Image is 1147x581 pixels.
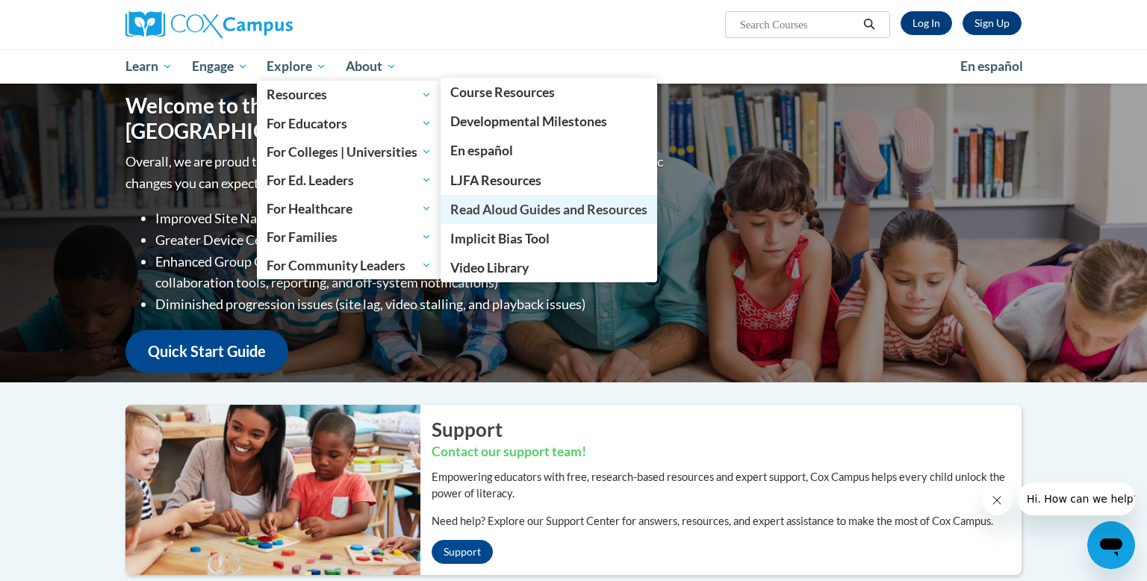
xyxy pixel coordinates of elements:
[125,93,667,143] h1: Welcome to the new and improved [PERSON_NAME][GEOGRAPHIC_DATA]
[114,405,420,575] img: ...
[982,485,1012,515] iframe: Close message
[951,51,1033,82] a: En español
[125,11,293,38] img: Cox Campus
[257,166,441,194] a: For Ed. Leaders
[450,260,529,276] span: Video Library
[441,78,657,107] a: Course Resources
[267,256,432,274] span: For Community Leaders
[450,231,550,246] span: Implicit Bias Tool
[155,208,667,229] li: Improved Site Navigation
[9,10,121,22] span: Hi. How can we help?
[125,11,409,38] a: Cox Campus
[450,143,513,158] span: En español
[450,202,647,217] span: Read Aloud Guides and Resources
[901,11,952,35] a: Log In
[257,109,441,137] a: For Educators
[432,513,1022,529] p: Need help? Explore our Support Center for answers, resources, and expert assistance to make the m...
[267,228,432,246] span: For Families
[267,171,432,189] span: For Ed. Leaders
[116,49,182,84] a: Learn
[1087,521,1135,569] iframe: Button to launch messaging window
[267,143,432,161] span: For Colleges | Universities
[960,58,1023,74] span: En español
[432,469,1022,502] p: Empowering educators with free, research-based resources and expert support, Cox Campus helps eve...
[257,49,336,84] a: Explore
[441,107,657,136] a: Developmental Milestones
[125,58,172,75] span: Learn
[257,194,441,223] a: For Healthcare
[432,416,1022,443] h2: Support
[450,173,541,188] span: LJFA Resources
[267,86,432,104] span: Resources
[858,16,880,34] button: Search
[103,49,1044,84] div: Main menu
[1018,482,1135,515] iframe: Message from company
[432,540,493,564] a: Support
[450,114,607,129] span: Developmental Milestones
[441,136,657,165] a: En español
[432,443,1022,462] h3: Contact our support team!
[346,58,397,75] span: About
[125,330,288,373] a: Quick Start Guide
[441,224,657,253] a: Implicit Bias Tool
[441,253,657,282] a: Video Library
[441,195,657,224] a: Read Aloud Guides and Resources
[267,199,432,217] span: For Healthcare
[257,137,441,166] a: For Colleges | Universities
[182,49,258,84] a: Engage
[267,58,326,75] span: Explore
[155,251,667,294] li: Enhanced Group Collaboration Tools (Action plans, Group communication and collaboration tools, re...
[441,166,657,195] a: LJFA Resources
[739,16,858,34] input: Search Courses
[257,81,441,109] a: Resources
[125,151,667,194] p: Overall, we are proud to provide you with a more streamlined experience. Some of the specific cha...
[257,251,441,279] a: For Community Leaders
[192,58,248,75] span: Engage
[963,11,1022,35] a: Register
[155,229,667,251] li: Greater Device Compatibility
[257,223,441,251] a: For Families
[267,114,432,132] span: For Educators
[336,49,406,84] a: About
[155,293,667,315] li: Diminished progression issues (site lag, video stalling, and playback issues)
[450,84,555,100] span: Course Resources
